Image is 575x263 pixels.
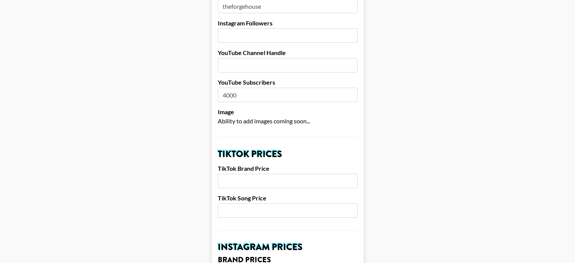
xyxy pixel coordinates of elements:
h2: Instagram Prices [218,243,358,252]
label: Image [218,108,358,116]
label: Instagram Followers [218,19,358,27]
label: YouTube Subscribers [218,79,358,86]
h2: TikTok Prices [218,150,358,159]
label: YouTube Channel Handle [218,49,358,57]
span: Ability to add images coming soon... [218,117,310,124]
label: TikTok Brand Price [218,165,358,172]
label: TikTok Song Price [218,194,358,202]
